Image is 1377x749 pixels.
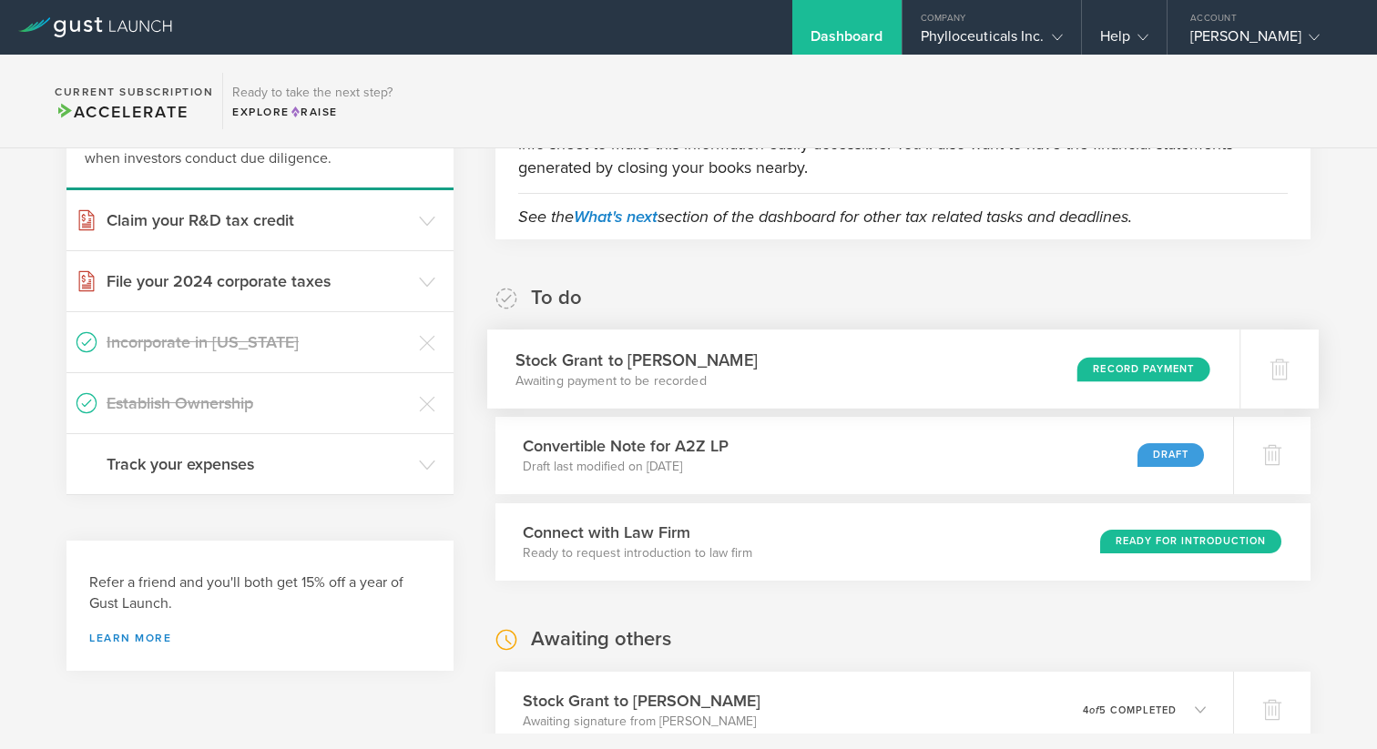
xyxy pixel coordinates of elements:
[1100,27,1148,55] div: Help
[89,572,431,614] h3: Refer a friend and you'll both get 15% off a year of Gust Launch.
[1077,357,1210,381] div: Record Payment
[515,348,757,372] h3: Stock Grant to [PERSON_NAME]
[531,285,582,311] h2: To do
[290,106,338,118] span: Raise
[89,633,431,643] a: Learn more
[1100,530,1281,553] div: Ready for Introduction
[107,208,410,232] h3: Claim your R&D tax credit
[1190,27,1345,55] div: [PERSON_NAME]
[495,417,1233,494] div: Convertible Note for A2Z LPDraft last modified on [DATE]Draft
[107,330,410,354] h3: Incorporate in [US_STATE]
[531,626,671,653] h2: Awaiting others
[1089,704,1099,716] em: of
[495,503,1311,581] div: Connect with Law FirmReady to request introduction to law firmReady for Introduction
[1083,705,1177,715] p: 4 5 completed
[515,371,757,390] p: Awaiting payment to be recorded
[107,269,410,293] h3: File your 2024 corporate taxes
[811,27,883,55] div: Dashboard
[523,434,729,458] h3: Convertible Note for A2Z LP
[222,73,402,129] div: Ready to take the next step?ExploreRaise
[232,104,393,120] div: Explore
[55,86,213,97] h2: Current Subscription
[574,207,658,227] a: What's next
[55,102,188,122] span: Accelerate
[107,391,410,415] h3: Establish Ownership
[107,452,410,476] h3: Track your expenses
[523,689,760,713] h3: Stock Grant to [PERSON_NAME]
[232,86,393,99] h3: Ready to take the next step?
[518,207,1132,227] em: See the section of the dashboard for other tax related tasks and deadlines.
[523,458,729,476] p: Draft last modified on [DATE]
[523,521,752,544] h3: Connect with Law Firm
[487,329,1240,409] div: Stock Grant to [PERSON_NAME]Awaiting payment to be recordedRecord Payment
[921,27,1063,55] div: Phylloceuticals Inc.
[523,544,752,562] p: Ready to request introduction to law firm
[1137,443,1204,467] div: Draft
[523,713,760,731] p: Awaiting signature from [PERSON_NAME]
